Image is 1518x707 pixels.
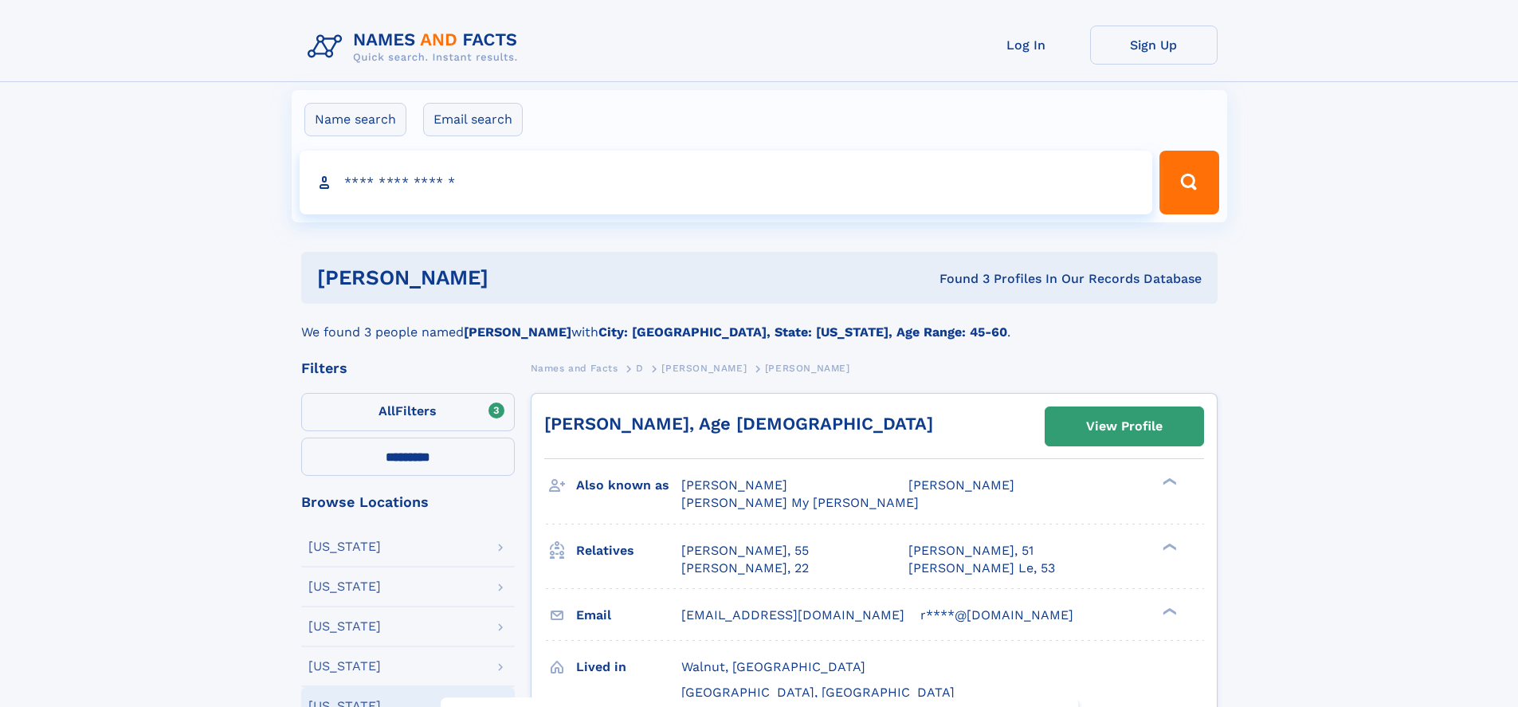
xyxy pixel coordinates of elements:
[681,477,787,493] span: [PERSON_NAME]
[661,358,747,378] a: [PERSON_NAME]
[576,537,681,564] h3: Relatives
[681,542,809,560] a: [PERSON_NAME], 55
[308,660,381,673] div: [US_STATE]
[908,542,1034,560] a: [PERSON_NAME], 51
[304,103,406,136] label: Name search
[544,414,933,434] a: [PERSON_NAME], Age [DEMOGRAPHIC_DATA]
[301,495,515,509] div: Browse Locations
[1086,408,1163,445] div: View Profile
[308,540,381,553] div: [US_STATE]
[908,560,1055,577] a: [PERSON_NAME] Le, 53
[598,324,1007,340] b: City: [GEOGRAPHIC_DATA], State: [US_STATE], Age Range: 45-60
[379,403,395,418] span: All
[317,268,714,288] h1: [PERSON_NAME]
[963,26,1090,65] a: Log In
[765,363,850,374] span: [PERSON_NAME]
[308,620,381,633] div: [US_STATE]
[681,495,919,510] span: [PERSON_NAME] My [PERSON_NAME]
[1090,26,1218,65] a: Sign Up
[636,363,644,374] span: D
[464,324,571,340] b: [PERSON_NAME]
[681,685,955,700] span: [GEOGRAPHIC_DATA], [GEOGRAPHIC_DATA]
[681,659,865,674] span: Walnut, [GEOGRAPHIC_DATA]
[301,304,1218,342] div: We found 3 people named with .
[576,472,681,499] h3: Also known as
[301,393,515,431] label: Filters
[681,560,809,577] a: [PERSON_NAME], 22
[1159,151,1218,214] button: Search Button
[661,363,747,374] span: [PERSON_NAME]
[300,151,1153,214] input: search input
[1159,541,1178,552] div: ❯
[423,103,523,136] label: Email search
[908,477,1014,493] span: [PERSON_NAME]
[576,654,681,681] h3: Lived in
[576,602,681,629] h3: Email
[681,607,904,623] span: [EMAIL_ADDRESS][DOMAIN_NAME]
[714,270,1202,288] div: Found 3 Profiles In Our Records Database
[1045,407,1203,446] a: View Profile
[301,361,515,375] div: Filters
[1159,606,1178,616] div: ❯
[308,580,381,593] div: [US_STATE]
[1159,477,1178,487] div: ❯
[301,26,531,69] img: Logo Names and Facts
[531,358,618,378] a: Names and Facts
[636,358,644,378] a: D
